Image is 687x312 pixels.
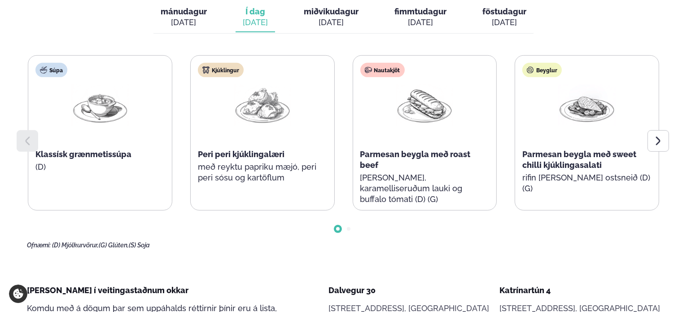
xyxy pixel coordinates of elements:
img: Chicken-breast.png [558,84,616,126]
span: Ofnæmi: [27,242,51,249]
button: föstudagur [DATE] [475,3,534,32]
button: Í dag [DATE] [236,3,275,32]
span: Í dag [243,6,268,17]
span: Peri peri kjúklingalæri [198,149,284,159]
div: Dalvegur 30 [328,285,489,296]
div: [DATE] [304,17,359,28]
span: Parmesan beygla með sweet chilli kjúklingasalati [522,149,636,170]
span: (S) Soja [129,242,150,249]
img: Chicken-thighs.png [234,84,291,126]
div: Súpa [35,63,67,77]
div: [DATE] [161,17,207,28]
img: Soup.png [71,84,129,126]
span: Go to slide 1 [336,227,340,231]
img: chicken.svg [202,66,210,74]
button: miðvikudagur [DATE] [297,3,366,32]
span: miðvikudagur [304,7,359,16]
span: fimmtudagur [394,7,446,16]
div: Beyglur [522,63,562,77]
img: soup.svg [40,66,47,74]
span: Go to slide 2 [347,227,350,231]
span: föstudagur [482,7,526,16]
button: mánudagur [DATE] [153,3,214,32]
span: (G) Glúten, [99,242,129,249]
span: Klassísk grænmetissúpa [35,149,131,159]
div: [DATE] [482,17,526,28]
p: rifin [PERSON_NAME] ostsneið (D) (G) [522,172,652,194]
span: [PERSON_NAME] í veitingastaðnum okkar [27,286,188,295]
span: mánudagur [161,7,207,16]
p: með reyktu papriku mæjó, peri peri sósu og kartöflum [198,162,327,183]
div: [DATE] [243,17,268,28]
div: [DATE] [394,17,446,28]
a: Cookie settings [9,285,27,303]
span: Parmesan beygla með roast beef [360,149,471,170]
div: Katrínartún 4 [499,285,660,296]
img: Panini.png [396,84,453,126]
img: bagle-new-16px.svg [527,66,534,74]
p: (D) [35,162,165,172]
span: (D) Mjólkurvörur, [52,242,99,249]
img: beef.svg [365,66,372,74]
div: Kjúklingur [198,63,244,77]
div: Nautakjöt [360,63,405,77]
button: fimmtudagur [DATE] [387,3,454,32]
p: [PERSON_NAME], karamelliseruðum lauki og buffalo tómati (D) (G) [360,172,490,205]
